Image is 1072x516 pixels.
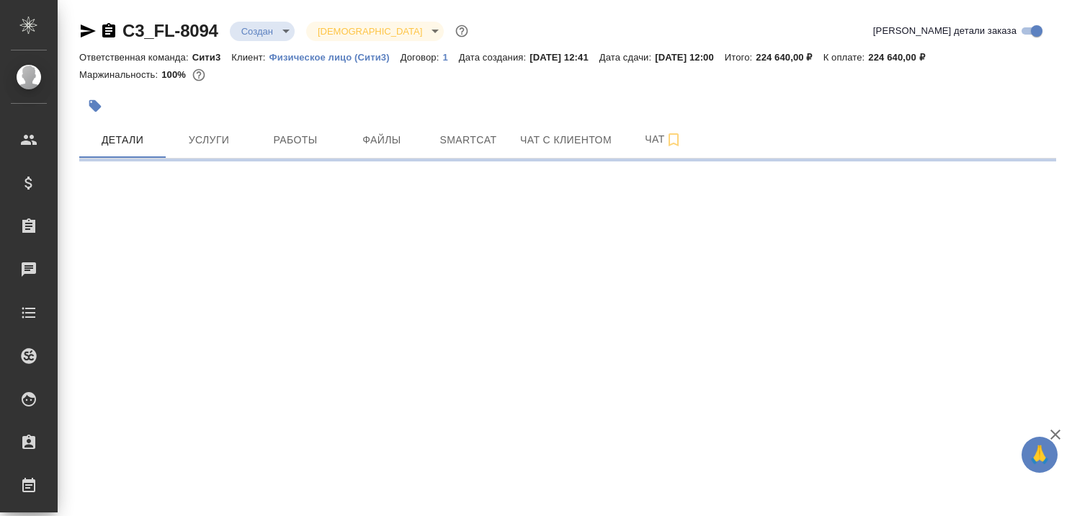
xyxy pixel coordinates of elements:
[189,66,208,84] button: 0.00 RUB;
[237,25,277,37] button: Создан
[442,50,458,63] a: 1
[230,22,295,41] div: Создан
[1027,440,1052,470] span: 🙏
[79,22,97,40] button: Скопировать ссылку для ЯМессенджера
[873,24,1017,38] span: [PERSON_NAME] детали заказа
[401,52,443,63] p: Договор:
[161,69,189,80] p: 100%
[122,21,218,40] a: C3_FL-8094
[269,52,401,63] p: Физическое лицо (Сити3)
[452,22,471,40] button: Доп статусы указывают на важность/срочность заказа
[79,52,192,63] p: Ответственная команда:
[100,22,117,40] button: Скопировать ссылку
[629,130,698,148] span: Чат
[231,52,269,63] p: Клиент:
[347,131,416,149] span: Файлы
[434,131,503,149] span: Smartcat
[459,52,530,63] p: Дата создания:
[655,52,725,63] p: [DATE] 12:00
[313,25,426,37] button: [DEMOGRAPHIC_DATA]
[174,131,244,149] span: Услуги
[599,52,655,63] p: Дата сдачи:
[79,90,111,122] button: Добавить тэг
[756,52,823,63] p: 224 640,00 ₽
[192,52,232,63] p: Сити3
[269,50,401,63] a: Физическое лицо (Сити3)
[823,52,869,63] p: К оплате:
[261,131,330,149] span: Работы
[868,52,935,63] p: 224 640,00 ₽
[88,131,157,149] span: Детали
[306,22,444,41] div: Создан
[442,52,458,63] p: 1
[725,52,756,63] p: Итого:
[1022,437,1058,473] button: 🙏
[665,131,682,148] svg: Подписаться
[79,69,161,80] p: Маржинальность:
[520,131,612,149] span: Чат с клиентом
[530,52,599,63] p: [DATE] 12:41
